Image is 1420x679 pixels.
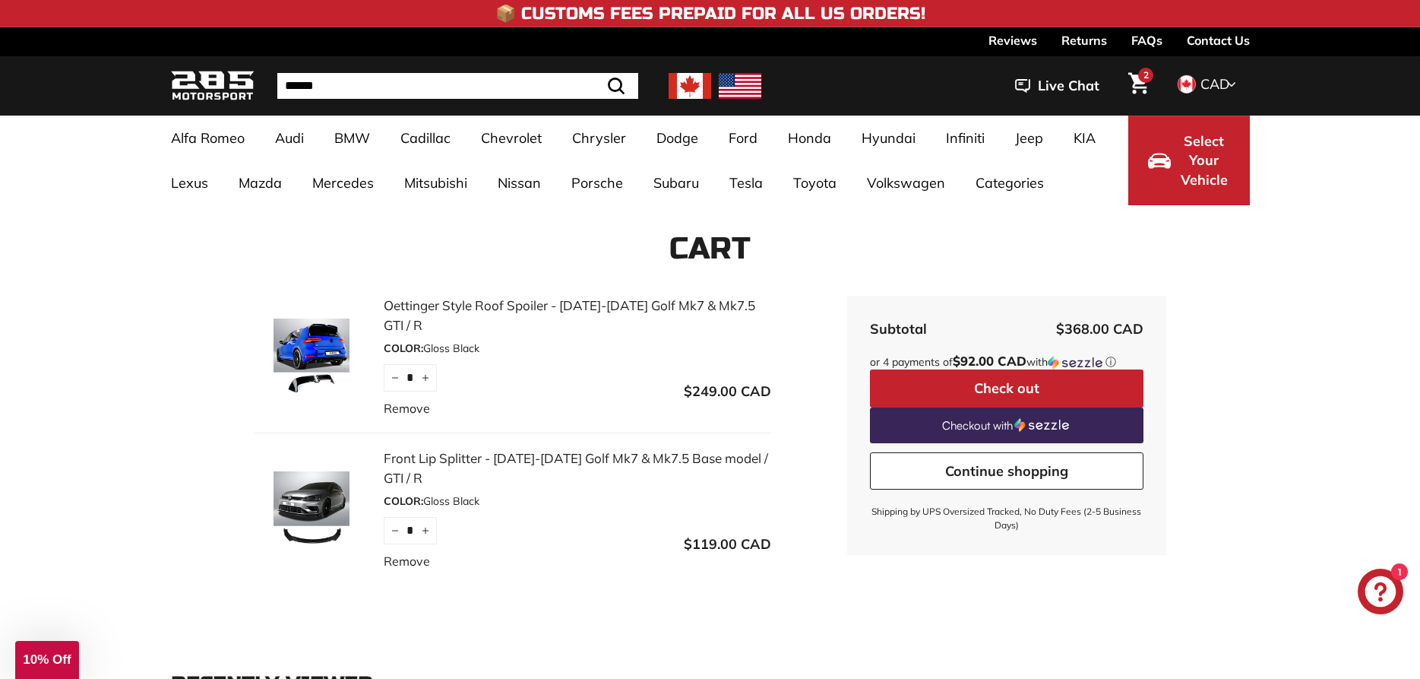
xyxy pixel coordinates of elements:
[931,116,1000,160] a: Infiniti
[277,73,638,99] input: Search
[1038,76,1099,96] span: Live Chat
[1128,116,1250,205] button: Select Your Vehicle
[384,364,406,392] button: Reduce item quantity by one
[319,116,385,160] a: BMW
[1178,132,1230,190] span: Select Your Vehicle
[1143,69,1149,81] span: 2
[384,296,771,335] a: Oettinger Style Roof Spoiler - [DATE]-[DATE] Golf Mk7 & Mk7.5 GTI / R
[384,341,423,355] span: COLOR:
[384,493,771,509] div: Gloss Black
[1058,116,1111,160] a: KIA
[1061,27,1107,53] a: Returns
[414,364,437,392] button: Increase item quantity by one
[482,160,556,205] a: Nissan
[953,353,1026,369] span: $92.00 CAD
[297,160,389,205] a: Mercedes
[389,160,482,205] a: Mitsubishi
[870,370,1143,408] button: Check out
[255,319,368,395] img: Oettinger Style Roof Spoiler - 2015-2021 Golf Mk7 & Mk7.5 GTI / R
[1131,27,1162,53] a: FAQs
[995,67,1119,105] button: Live Chat
[870,319,927,339] div: Subtotal
[15,641,79,679] div: 10% Off
[385,116,466,160] a: Cadillac
[255,471,368,547] img: Front Lip Splitter - 2015-2021 Golf Mk7 & Mk7.5 Base model / GTI / R
[171,232,1250,265] h1: Cart
[384,517,406,544] button: Reduce item quantity by one
[384,494,423,508] span: COLOR:
[713,116,773,160] a: Ford
[773,116,846,160] a: Honda
[384,341,771,357] div: Gloss Black
[638,160,714,205] a: Subaru
[156,160,223,205] a: Lexus
[260,116,319,160] a: Audi
[988,27,1037,53] a: Reviews
[557,116,641,160] a: Chrysler
[156,116,260,160] a: Alfa Romeo
[1187,27,1250,53] a: Contact Us
[852,160,960,205] a: Volkswagen
[684,535,771,553] span: $119.00 CAD
[870,408,1143,443] a: Checkout with
[414,517,437,544] button: Increase item quantity by one
[1353,569,1408,618] inbox-online-store-chat: Shopify online store chat
[870,354,1143,370] div: or 4 payments of with
[23,652,71,667] span: 10% Off
[870,452,1143,490] a: Continue shopping
[384,552,430,570] a: Remove
[778,160,852,205] a: Toyota
[1048,356,1102,370] img: Sezzle
[846,116,931,160] a: Hyundai
[714,160,778,205] a: Tesla
[684,382,771,400] span: $249.00 CAD
[641,116,713,160] a: Dodge
[1000,116,1058,160] a: Jeep
[223,160,297,205] a: Mazda
[495,5,925,23] h4: 📦 Customs Fees Prepaid for All US Orders!
[466,116,557,160] a: Chevrolet
[1119,60,1158,112] a: Cart
[384,449,771,487] a: Front Lip Splitter - [DATE]-[DATE] Golf Mk7 & Mk7.5 Base model / GTI / R
[870,505,1143,532] small: Shipping by UPS Oversized Tracked, No Duty Fees (2-5 Business Days)
[960,160,1059,205] a: Categories
[1014,418,1069,432] img: Sezzle
[171,68,255,104] img: Logo_285_Motorsport_areodynamics_components
[556,160,638,205] a: Porsche
[1056,320,1143,338] span: $368.00 CAD
[870,354,1143,370] div: or 4 payments of$92.00 CADwithSezzle Click to learn more about Sezzle
[1200,75,1229,93] span: CAD
[384,399,430,417] a: Remove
